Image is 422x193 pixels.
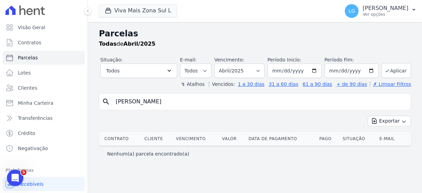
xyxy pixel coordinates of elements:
[102,98,110,106] i: search
[317,132,340,146] th: Pago
[3,66,85,80] a: Lotes
[381,63,411,78] button: Aplicar
[107,150,189,157] p: Nenhum(a) parcela encontrado(a)
[238,81,264,87] a: 1 a 30 dias
[112,95,408,109] input: Buscar por nome do lote ou do cliente
[3,126,85,140] a: Crédito
[246,132,317,146] th: Data de Pagamento
[363,5,408,12] p: [PERSON_NAME]
[324,56,379,64] label: Período Fim:
[100,57,123,63] label: Situação:
[340,132,377,146] th: Situação
[99,40,156,48] p: de
[363,12,408,17] p: Ver opções
[3,81,85,95] a: Clientes
[18,100,53,106] span: Minha Carteira
[370,81,411,87] a: ✗ Limpar Filtros
[18,69,31,76] span: Lotes
[18,181,44,188] span: Recebíveis
[3,177,85,191] a: Recebíveis
[21,170,26,175] span: 5
[173,132,219,146] th: Vencimento
[18,39,41,46] span: Contratos
[18,145,48,152] span: Negativação
[99,4,177,17] button: Viva Mais Zona Sul L
[124,41,156,47] strong: Abril/2025
[18,130,35,137] span: Crédito
[209,81,235,87] label: Vencidos:
[141,132,173,146] th: Cliente
[267,57,301,63] label: Período Inicío:
[3,51,85,65] a: Parcelas
[214,57,244,63] label: Vencimento:
[18,24,45,31] span: Visão Geral
[3,96,85,110] a: Minha Carteira
[339,1,422,21] button: LG [PERSON_NAME] Ver opções
[3,111,85,125] a: Transferências
[269,81,298,87] a: 31 a 60 dias
[3,36,85,49] a: Contratos
[99,41,117,47] strong: Todas
[18,115,53,122] span: Transferências
[219,132,246,146] th: Valor
[377,132,404,146] th: E-mail
[5,166,82,174] div: Plataformas
[7,170,23,186] iframe: Intercom live chat
[100,64,177,78] button: Todos
[18,84,37,91] span: Clientes
[180,57,197,63] label: E-mail:
[181,81,204,87] label: ↯ Atalhos
[349,9,355,13] span: LG
[3,21,85,34] a: Visão Geral
[106,67,119,75] span: Todos
[303,81,332,87] a: 61 a 90 dias
[99,27,411,40] h2: Parcelas
[368,116,411,126] button: Exportar
[18,54,38,61] span: Parcelas
[99,132,141,146] th: Contrato
[337,81,367,87] a: + de 90 dias
[3,141,85,155] a: Negativação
